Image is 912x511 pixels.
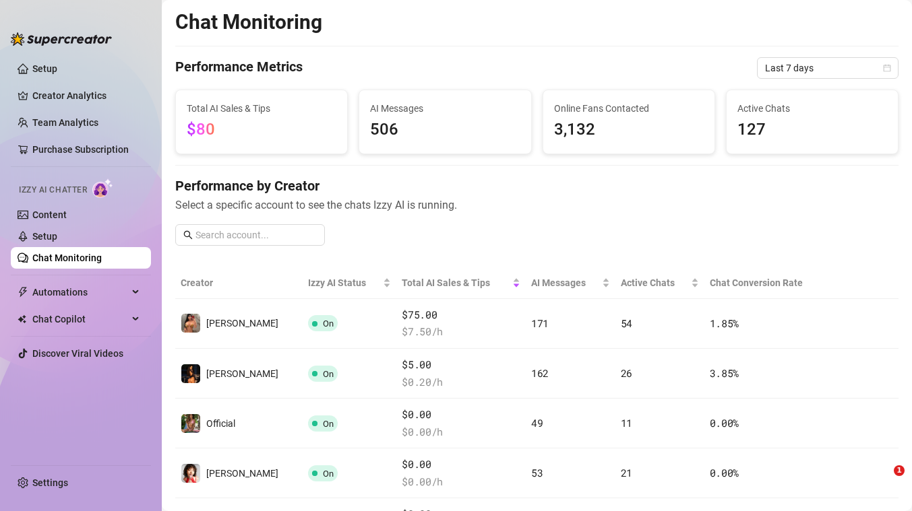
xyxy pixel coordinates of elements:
[32,117,98,128] a: Team Analytics
[710,466,739,479] span: 0.00 %
[32,477,68,488] a: Settings
[737,101,887,116] span: Active Chats
[370,101,520,116] span: AI Messages
[402,424,520,440] span: $ 0.00 /h
[621,416,632,430] span: 11
[402,357,520,373] span: $5.00
[187,120,215,139] span: $80
[402,474,520,490] span: $ 0.00 /h
[32,85,140,106] a: Creator Analytics
[323,469,334,479] span: On
[32,231,57,242] a: Setup
[765,58,890,78] span: Last 7 days
[615,267,704,299] th: Active Chats
[32,281,128,303] span: Automations
[175,267,303,299] th: Creator
[554,101,704,116] span: Online Fans Contacted
[737,117,887,143] span: 127
[531,466,543,479] span: 53
[621,366,632,380] span: 26
[402,275,510,290] span: Total AI Sales & Tips
[11,32,112,46] img: logo-BBDzfeDw.svg
[206,368,278,379] span: [PERSON_NAME]
[710,366,739,380] span: 3.85 %
[181,464,200,483] img: Jessica
[402,374,520,390] span: $ 0.20 /h
[621,275,688,290] span: Active Chats
[710,416,739,430] span: 0.00 %
[32,252,102,263] a: Chat Monitoring
[396,267,526,299] th: Total AI Sales & Tips
[323,419,334,429] span: On
[19,184,87,197] span: Izzy AI Chatter
[181,364,200,383] img: Vanessa
[323,369,334,379] span: On
[32,63,57,74] a: Setup
[32,308,128,330] span: Chat Copilot
[18,314,26,324] img: Chat Copilot
[402,307,520,323] span: $75.00
[175,57,303,79] h4: Performance Metrics
[370,117,520,143] span: 506
[554,117,704,143] span: 3,132
[32,144,129,155] a: Purchase Subscription
[402,324,520,340] span: $ 7.50 /h
[183,230,193,240] span: search
[894,465,905,476] span: 1
[206,418,235,429] span: Official
[175,176,899,195] h4: Performance by Creator
[531,316,549,330] span: 171
[308,275,380,290] span: Izzy AI Status
[195,228,317,242] input: Search account...
[531,366,549,380] span: 162
[402,407,520,423] span: $0.00
[710,316,739,330] span: 1.85 %
[32,348,123,359] a: Discover Viral Videos
[18,287,28,298] span: thunderbolt
[32,209,67,220] a: Content
[531,416,543,430] span: 49
[175,197,899,213] span: Select a specific account to see the chats Izzy AI is running.
[175,9,322,35] h2: Chat Monitoring
[206,468,278,479] span: [PERSON_NAME]
[621,316,632,330] span: 54
[303,267,396,299] th: Izzy AI Status
[181,314,200,333] img: Priscilla
[866,465,899,498] iframe: Intercom live chat
[531,275,599,290] span: AI Messages
[883,64,891,72] span: calendar
[621,466,632,479] span: 21
[187,101,336,116] span: Total AI Sales & Tips
[704,267,826,299] th: Chat Conversion Rate
[206,318,278,329] span: [PERSON_NAME]
[181,414,200,433] img: Official
[323,318,334,329] span: On
[92,178,113,198] img: AI Chatter
[526,267,615,299] th: AI Messages
[402,456,520,473] span: $0.00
